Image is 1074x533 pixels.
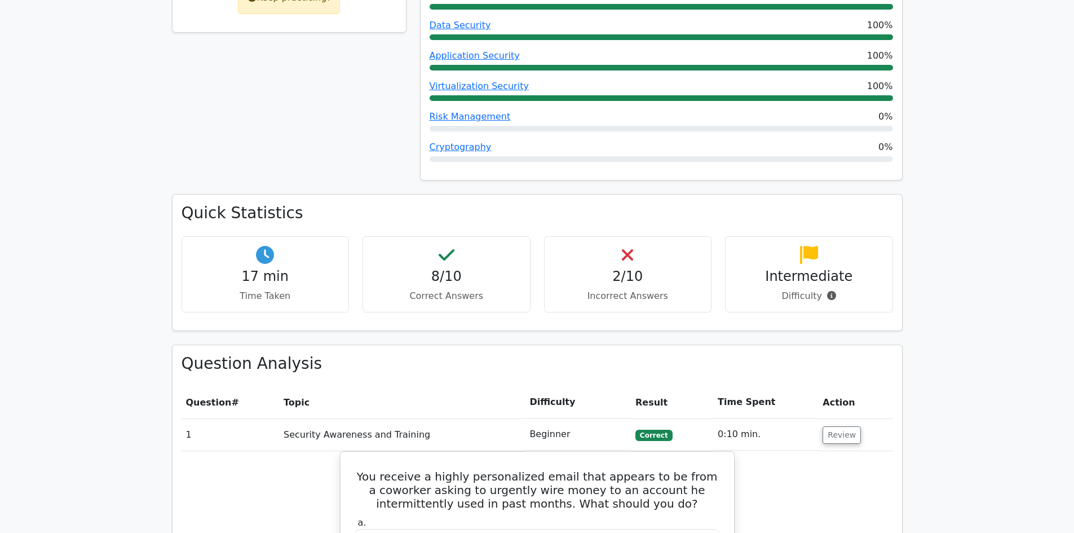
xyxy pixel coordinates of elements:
th: Result [631,386,713,419]
span: 0% [878,110,892,124]
span: Correct [635,430,672,441]
td: Beginner [525,419,631,451]
h3: Question Analysis [182,354,893,373]
span: 100% [867,49,893,63]
a: Risk Management [430,111,511,122]
th: # [182,386,280,419]
a: Virtualization Security [430,81,529,91]
a: Cryptography [430,142,492,152]
p: Incorrect Answers [554,289,702,303]
p: Difficulty [735,289,883,303]
h3: Quick Statistics [182,204,893,223]
p: Time Taken [191,289,340,303]
span: 0% [878,140,892,154]
span: Question [186,397,232,408]
h4: 2/10 [554,268,702,285]
span: 100% [867,19,893,32]
button: Review [823,426,861,444]
a: Data Security [430,20,491,30]
td: 1 [182,419,280,451]
th: Time Spent [713,386,818,419]
h4: 8/10 [372,268,521,285]
a: Application Security [430,50,520,61]
td: 0:10 min. [713,419,818,451]
th: Action [818,386,892,419]
h5: You receive a highly personalized email that appears to be from a coworker asking to urgently wir... [354,470,721,510]
span: 100% [867,80,893,93]
h4: Intermediate [735,268,883,285]
th: Difficulty [525,386,631,419]
p: Correct Answers [372,289,521,303]
th: Topic [279,386,525,419]
td: Security Awareness and Training [279,419,525,451]
span: a. [358,517,366,528]
h4: 17 min [191,268,340,285]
